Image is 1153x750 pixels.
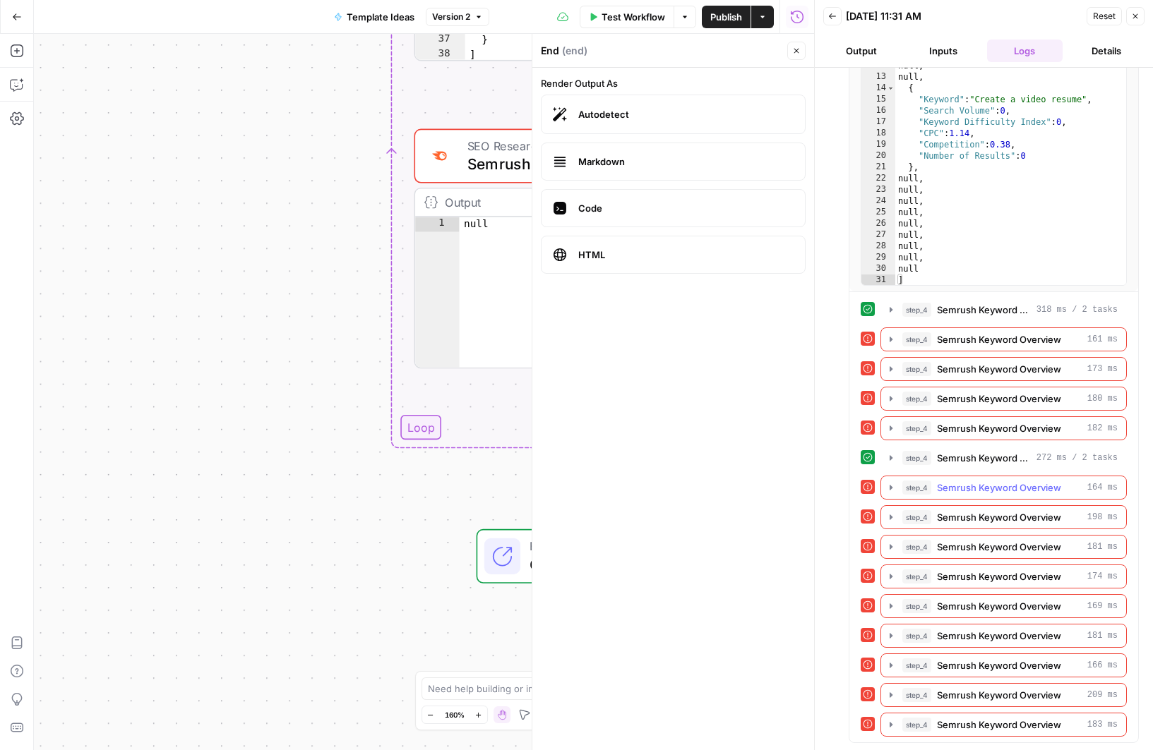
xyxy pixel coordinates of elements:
[861,229,895,241] div: 27
[881,417,1126,440] button: 182 ms
[937,718,1061,732] span: Semrush Keyword Overview
[432,11,470,23] span: Version 2
[325,6,423,28] button: Template Ideas
[937,688,1061,702] span: Semrush Keyword Overview
[1087,481,1118,494] span: 164 ms
[937,599,1061,613] span: Semrush Keyword Overview
[445,193,703,212] div: Output
[861,162,895,173] div: 21
[861,139,895,150] div: 19
[861,173,895,184] div: 22
[1087,7,1122,25] button: Reset
[541,76,806,90] label: Render Output As
[1087,363,1118,375] span: 173 ms
[887,83,895,94] span: Toggle code folding, rows 14 through 21
[902,421,931,435] span: step_4
[902,629,931,643] span: step_4
[426,8,489,26] button: Version 2
[881,624,1126,647] button: 181 ms
[881,387,1126,410] button: 180 ms
[562,44,587,58] span: ( end )
[881,328,1126,351] button: 161 ms
[580,6,674,28] button: Test Workflow
[937,362,1061,376] span: Semrush Keyword Overview
[861,263,895,274] div: 30
[602,10,665,24] span: Test Workflow
[861,150,895,162] div: 20
[1036,303,1118,316] span: 318 ms / 2 tasks
[861,94,895,105] div: 15
[467,137,702,155] span: SEO Research
[937,451,1031,465] span: Semrush Keyword Overview
[467,152,702,175] span: Semrush Keyword Overview
[414,529,765,583] div: EndOutput
[937,332,1061,346] span: Semrush Keyword Overview
[881,684,1126,706] button: 209 ms
[861,128,895,139] div: 18
[1087,570,1118,583] span: 174 ms
[881,595,1126,617] button: 169 ms
[902,362,931,376] span: step_4
[902,718,931,732] span: step_4
[1087,540,1118,553] span: 181 ms
[861,71,895,83] div: 13
[902,688,931,702] span: step_4
[902,392,931,406] span: step_4
[937,569,1061,583] span: Semrush Keyword Overview
[937,658,1061,672] span: Semrush Keyword Overview
[1087,392,1118,405] span: 180 ms
[1093,10,1116,23] span: Reset
[1087,718,1118,731] span: 183 ms
[861,83,895,94] div: 14
[861,241,895,252] div: 28
[987,40,1063,62] button: Logs
[578,248,794,262] span: HTML
[1068,40,1145,62] button: Details
[1087,333,1118,346] span: 161 ms
[1036,452,1118,464] span: 272 ms / 2 tasks
[881,565,1126,588] button: 174 ms
[1087,629,1118,642] span: 181 ms
[902,510,931,524] span: step_4
[937,392,1061,406] span: Semrush Keyword Overview
[861,105,895,116] div: 16
[861,184,895,195] div: 23
[1087,422,1118,435] span: 182 ms
[902,332,931,346] span: step_4
[937,421,1061,435] span: Semrush Keyword Overview
[541,44,783,58] div: End
[881,506,1126,528] button: 198 ms
[902,599,931,613] span: step_4
[347,10,414,24] span: Template Ideas
[861,195,895,207] div: 24
[902,540,931,554] span: step_4
[1087,600,1118,612] span: 169 ms
[881,713,1126,736] button: 183 ms
[937,303,1031,317] span: Semrush Keyword Overview
[902,569,931,583] span: step_4
[937,540,1061,554] span: Semrush Keyword Overview
[902,451,931,465] span: step_4
[1087,689,1118,701] span: 209 ms
[1087,511,1118,524] span: 198 ms
[1087,659,1118,672] span: 166 ms
[861,218,895,229] div: 26
[702,6,751,28] button: Publish
[415,217,459,232] div: 1
[861,207,895,218] div: 25
[578,155,794,169] span: Markdown
[429,146,451,165] img: v3j4otw2j2lxnxfkcl44e66h4fup
[710,10,742,24] span: Publish
[902,480,931,495] span: step_4
[902,658,931,672] span: step_4
[881,654,1126,677] button: 166 ms
[445,709,465,720] span: 160%
[881,358,1126,380] button: 173 ms
[414,436,765,461] div: Complete
[578,107,794,121] span: Autodetect
[937,510,1061,524] span: Semrush Keyword Overview
[861,116,895,128] div: 17
[861,274,895,286] div: 31
[937,629,1061,643] span: Semrush Keyword Overview
[415,32,465,47] div: 37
